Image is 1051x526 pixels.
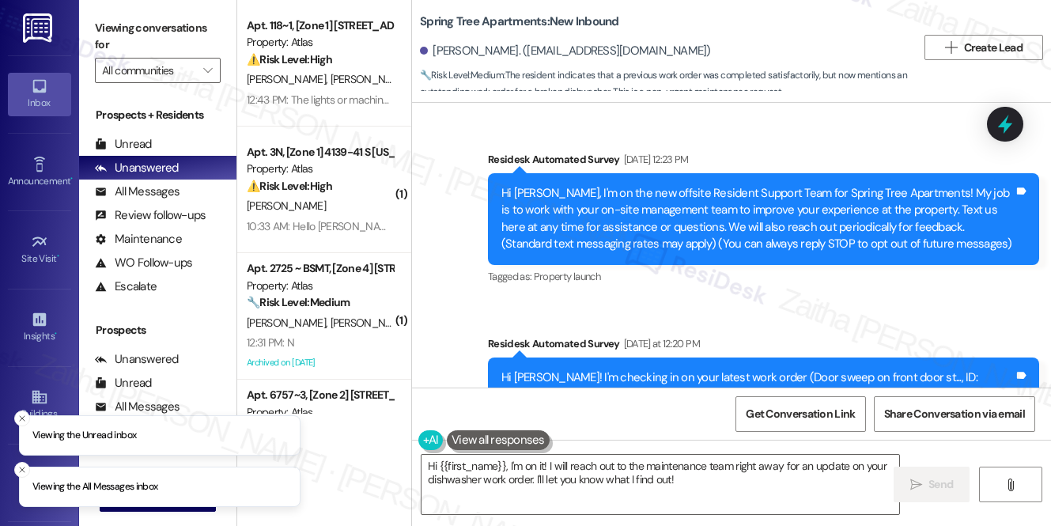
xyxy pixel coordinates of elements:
[245,353,395,373] div: Archived on [DATE]
[331,316,410,330] span: [PERSON_NAME]
[247,17,393,34] div: Apt. 118~1, [Zone 1] [STREET_ADDRESS][US_STATE]
[247,316,331,330] span: [PERSON_NAME]
[95,399,180,415] div: All Messages
[488,151,1039,173] div: Residesk Automated Survey
[501,185,1014,253] div: Hi [PERSON_NAME], I'm on the new offsite Resident Support Team for Spring Tree Apartments! My job...
[79,322,236,339] div: Prospects
[95,160,179,176] div: Unanswered
[247,387,393,403] div: Apt. 6757~3, [Zone 2] [STREET_ADDRESS][PERSON_NAME]
[945,41,957,54] i: 
[501,369,1014,420] div: Hi [PERSON_NAME]! I'm checking in on your latest work order (Door sweep on front door st..., ID: ...
[70,173,73,184] span: •
[8,384,71,426] a: Buildings
[735,396,865,432] button: Get Conversation Link
[247,219,779,233] div: 10:33 AM: Hello [PERSON_NAME] can someone tell me what going on with the fridge because I'm tryin...
[95,278,157,295] div: Escalate
[620,335,700,352] div: [DATE] at 12:20 PM
[203,64,212,77] i: 
[247,72,331,86] span: [PERSON_NAME]
[620,151,689,168] div: [DATE] 12:23 PM
[95,207,206,224] div: Review follow-ups
[488,335,1039,358] div: Residesk Automated Survey
[247,179,332,193] strong: ⚠️ Risk Level: High
[8,462,71,505] a: Leads
[95,255,192,271] div: WO Follow-ups
[102,58,195,83] input: All communities
[910,479,922,491] i: 
[8,229,71,271] a: Site Visit •
[8,306,71,349] a: Insights •
[420,67,917,101] span: : The resident indicates that a previous work order was completed satisfactorily, but now mention...
[247,161,393,177] div: Property: Atlas
[928,476,953,493] span: Send
[884,406,1025,422] span: Share Conversation via email
[14,411,30,426] button: Close toast
[247,295,350,309] strong: 🔧 Risk Level: Medium
[247,335,294,350] div: 12:31 PM: N
[1004,479,1016,491] i: 
[924,35,1043,60] button: Create Lead
[247,199,326,213] span: [PERSON_NAME]
[23,13,55,43] img: ResiDesk Logo
[247,144,393,161] div: Apt. 3N, [Zone 1] 4139-41 S [US_STATE]
[57,251,59,262] span: •
[422,455,899,514] textarea: Hi {{first_name}}, I'm on it! I will reach out to the maintenance team right away for an update o...
[874,396,1035,432] button: Share Conversation via email
[55,328,57,339] span: •
[420,13,619,30] b: Spring Tree Apartments: New Inbound
[746,406,855,422] span: Get Conversation Link
[488,265,1039,288] div: Tagged as:
[14,462,30,478] button: Close toast
[247,34,393,51] div: Property: Atlas
[420,43,711,59] div: [PERSON_NAME]. ([EMAIL_ADDRESS][DOMAIN_NAME])
[247,93,443,107] div: 12:43 PM: The lights or machines are not on
[95,184,180,200] div: All Messages
[32,480,158,494] p: Viewing the All Messages inbox
[331,72,410,86] span: [PERSON_NAME]
[95,375,152,392] div: Unread
[95,16,221,58] label: Viewing conversations for
[247,404,393,421] div: Property: Atlas
[95,136,152,153] div: Unread
[247,260,393,277] div: Apt. 2725 ~ BSMT, [Zone 4] [STREET_ADDRESS]
[964,40,1023,56] span: Create Lead
[95,231,182,248] div: Maintenance
[95,351,179,368] div: Unanswered
[247,52,332,66] strong: ⚠️ Risk Level: High
[420,69,504,81] strong: 🔧 Risk Level: Medium
[79,107,236,123] div: Prospects + Residents
[32,429,136,443] p: Viewing the Unread inbox
[894,467,970,502] button: Send
[247,278,393,294] div: Property: Atlas
[8,73,71,115] a: Inbox
[534,270,600,283] span: Property launch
